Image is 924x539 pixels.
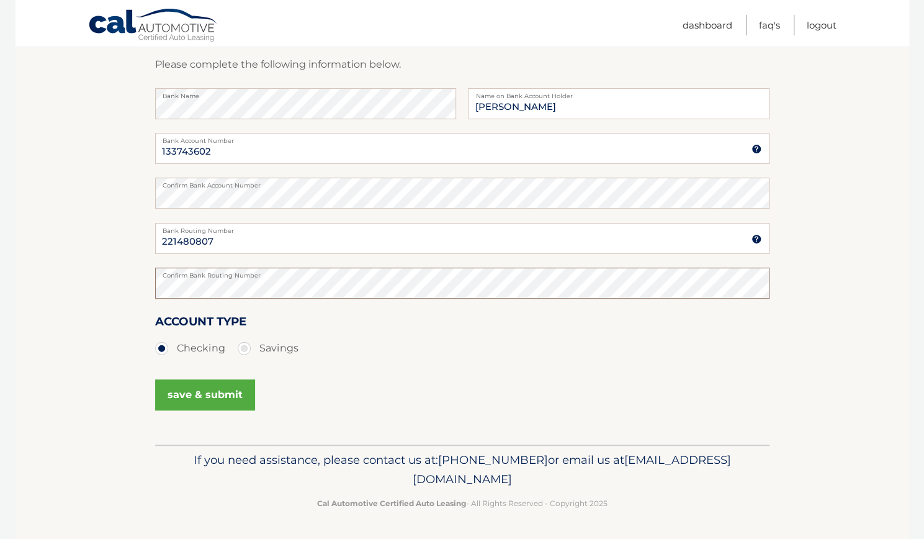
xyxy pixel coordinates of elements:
[468,88,769,119] input: Name on Account (Account Holder Name)
[155,312,246,335] label: Account Type
[468,88,769,98] label: Name on Bank Account Holder
[88,8,218,44] a: Cal Automotive
[238,336,298,361] label: Savings
[155,223,769,254] input: Bank Routing Number
[163,450,761,490] p: If you need assistance, please contact us at: or email us at
[759,15,780,35] a: FAQ's
[163,497,761,510] p: - All Rights Reserved - Copyright 2025
[751,234,761,244] img: tooltip.svg
[807,15,837,35] a: Logout
[155,336,225,361] label: Checking
[155,133,769,164] input: Bank Account Number
[155,56,769,73] p: Please complete the following information below.
[155,223,769,233] label: Bank Routing Number
[155,379,255,410] button: save & submit
[155,268,769,278] label: Confirm Bank Routing Number
[751,144,761,154] img: tooltip.svg
[317,499,466,508] strong: Cal Automotive Certified Auto Leasing
[155,88,456,98] label: Bank Name
[155,133,769,143] label: Bank Account Number
[438,453,548,467] span: [PHONE_NUMBER]
[683,15,732,35] a: Dashboard
[155,178,769,188] label: Confirm Bank Account Number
